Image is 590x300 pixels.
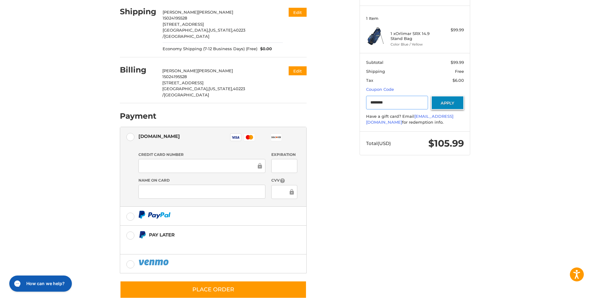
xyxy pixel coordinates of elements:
button: Edit [289,8,307,17]
label: CVV [271,178,297,183]
span: Shipping [366,69,385,74]
h2: Shipping [120,7,156,16]
span: [GEOGRAPHIC_DATA] [164,34,209,39]
span: Free [455,69,464,74]
span: 15024195528 [163,15,187,20]
img: PayPal icon [138,211,171,218]
span: [PERSON_NAME] [198,68,233,73]
span: Subtotal [366,60,383,65]
h3: 1 Item [366,16,464,21]
div: Pay Later [149,230,268,240]
span: $105.99 [428,138,464,149]
span: [GEOGRAPHIC_DATA], [163,28,209,33]
span: [STREET_ADDRESS] [163,22,204,27]
h2: Billing [120,65,156,75]
span: [PERSON_NAME] [198,10,233,15]
span: [PERSON_NAME] [163,10,198,15]
iframe: Gorgias live chat messenger [6,273,74,294]
span: [PERSON_NAME] [162,68,198,73]
div: Have a gift card? Email for redemption info. [366,113,464,126]
li: Color Blue / Yellow [391,42,438,47]
span: [GEOGRAPHIC_DATA], [162,86,208,91]
iframe: PayPal Message 1 [138,241,268,247]
img: PayPal icon [138,258,170,266]
span: [US_STATE], [208,86,233,91]
button: Edit [289,66,307,75]
div: [DOMAIN_NAME] [138,131,180,141]
span: [US_STATE], [209,28,233,33]
button: Place Order [120,281,307,298]
h2: Payment [120,111,156,121]
span: 40223 / [163,28,245,39]
span: $99.99 [451,60,464,65]
span: Total (USD) [366,140,391,146]
span: Tax [366,78,373,83]
input: Gift Certificate or Coupon Code [366,96,428,110]
label: Credit Card Number [138,152,265,157]
img: Pay Later icon [138,231,146,239]
span: [STREET_ADDRESS] [162,80,203,85]
span: 40223 / [162,86,245,97]
label: Expiration [271,152,297,157]
span: [GEOGRAPHIC_DATA] [164,92,209,97]
h4: 1 x Orlimar SRX 14.9 Stand Bag [391,31,438,41]
a: Coupon Code [366,87,394,92]
span: $6.00 [452,78,464,83]
iframe: Google Customer Reviews [539,283,590,300]
label: Name on Card [138,178,265,183]
span: 15024195528 [162,74,187,79]
button: Apply [431,96,464,110]
div: $99.99 [439,27,464,33]
span: Economy Shipping (7-12 Business Days) (Free) [163,46,257,52]
span: $0.00 [257,46,272,52]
